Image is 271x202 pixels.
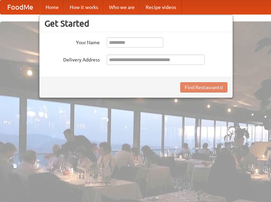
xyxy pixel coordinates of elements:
[104,0,140,14] a: Who we are
[45,18,228,29] h3: Get Started
[40,0,64,14] a: Home
[0,0,40,14] a: FoodMe
[64,0,104,14] a: How it works
[45,37,100,46] label: Your Name
[45,55,100,63] label: Delivery Address
[180,82,228,93] button: Find Restaurants!
[140,0,182,14] a: Recipe videos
